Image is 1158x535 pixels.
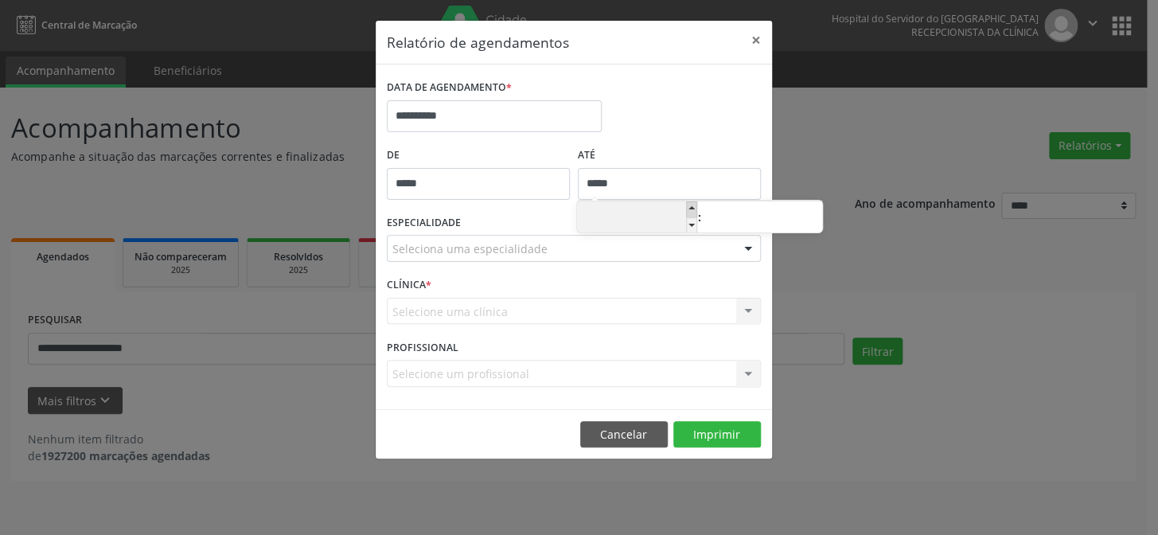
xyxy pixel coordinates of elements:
[580,421,668,448] button: Cancelar
[697,201,702,233] span: :
[578,143,761,168] label: ATÉ
[392,240,548,257] span: Seleciona uma especialidade
[387,335,458,360] label: PROFISSIONAL
[387,211,461,236] label: ESPECIALIDADE
[387,143,570,168] label: De
[387,273,431,298] label: CLÍNICA
[387,76,512,100] label: DATA DE AGENDAMENTO
[577,202,697,234] input: Hour
[702,202,822,234] input: Minute
[740,21,772,60] button: Close
[673,421,761,448] button: Imprimir
[387,32,569,53] h5: Relatório de agendamentos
